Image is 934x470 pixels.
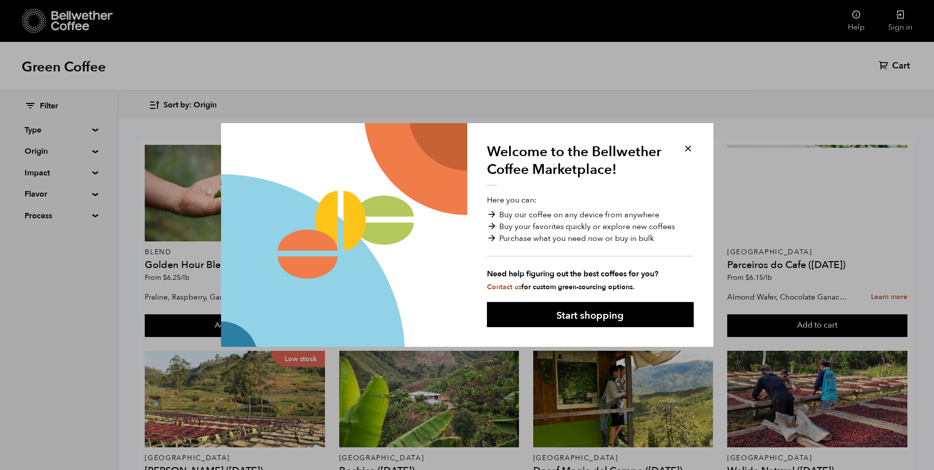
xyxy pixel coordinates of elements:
p: Here you can: [487,194,694,292]
li: Purchase what you need now or buy in bulk [487,233,694,244]
strong: Need help figuring out the best coffees for you? [487,268,694,280]
h1: Welcome to the Bellwether Coffee Marketplace! [487,143,669,186]
li: Buy your favorites quickly or explore new coffees [487,221,694,233]
li: Buy our coffee on any device from anywhere [487,209,694,221]
a: Contact us [487,282,521,292]
small: for custom green-sourcing options. [487,282,635,292]
button: Start shopping [487,302,694,327]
